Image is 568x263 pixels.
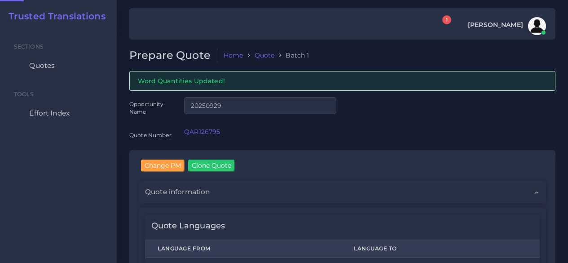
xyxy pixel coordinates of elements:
input: Clone Quote [188,160,235,171]
span: Effort Index [29,108,70,118]
input: Change PM [141,160,185,171]
span: 1 [442,15,451,24]
label: Quote Number [129,131,172,139]
div: Word Quantities Updated! [129,71,555,90]
span: Sections [14,43,44,50]
span: Tools [14,91,34,98]
a: Effort Index [7,104,110,123]
a: 1 [434,20,450,32]
th: Language To [341,240,540,258]
a: Trusted Translations [2,11,106,22]
label: Opportunity Name [129,100,172,116]
li: Batch 1 [274,51,309,60]
a: Quotes [7,56,110,75]
a: QAR126795 [184,128,220,136]
h2: Prepare Quote [129,49,217,62]
a: [PERSON_NAME]avatar [463,17,549,35]
span: Quotes [29,61,55,71]
span: [PERSON_NAME] [468,22,523,28]
span: Quote information [145,187,210,197]
div: Quote information [139,181,546,203]
a: Quote [255,51,275,60]
a: Home [224,51,243,60]
img: avatar [528,17,546,35]
th: Language From [145,240,341,258]
h4: Quote Languages [151,221,225,231]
